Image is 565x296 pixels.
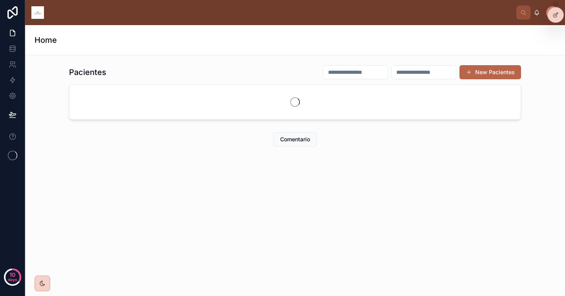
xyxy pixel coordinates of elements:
[459,65,521,79] button: New Pacientes
[9,271,15,279] p: 10
[35,35,57,46] h1: Home
[280,135,310,143] span: Comentario
[8,274,17,285] p: days
[31,6,44,19] img: App logo
[273,132,317,146] button: Comentario
[50,4,516,7] div: scrollable content
[69,67,106,78] h1: Pacientes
